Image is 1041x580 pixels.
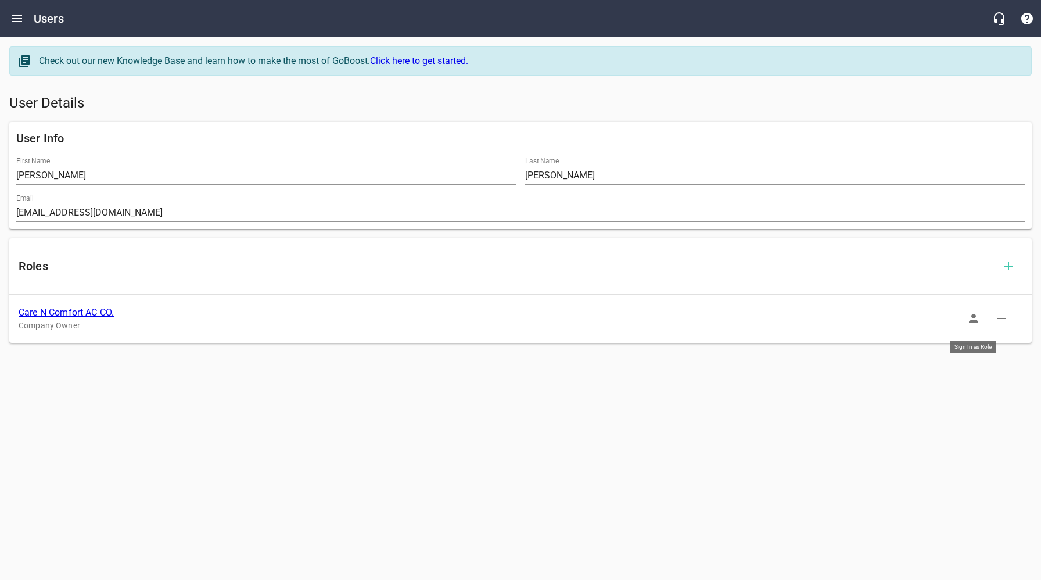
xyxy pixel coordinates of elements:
[16,195,34,202] label: Email
[995,252,1022,280] button: Add Role
[34,9,64,28] h6: Users
[988,305,1015,332] button: Delete Role
[16,157,50,164] label: First Name
[1013,5,1041,33] button: Support Portal
[19,257,995,275] h6: Roles
[9,94,1032,113] h5: User Details
[370,55,468,66] a: Click here to get started.
[985,5,1013,33] button: Live Chat
[16,129,1025,148] h6: User Info
[3,5,31,33] button: Open drawer
[19,307,114,318] a: Care N Comfort AC CO.
[525,157,559,164] label: Last Name
[19,320,1004,332] p: Company Owner
[39,54,1020,68] div: Check out our new Knowledge Base and learn how to make the most of GoBoost.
